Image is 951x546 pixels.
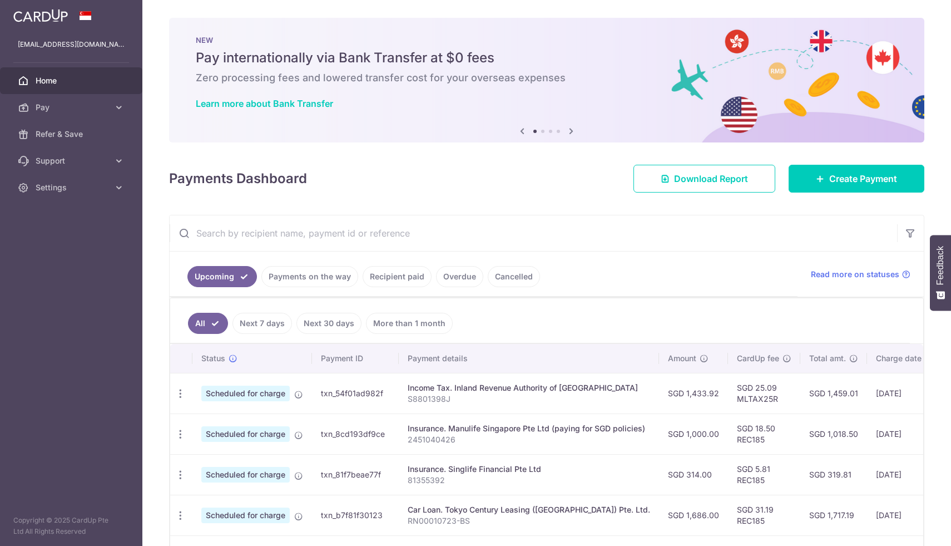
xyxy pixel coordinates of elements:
span: Home [36,75,109,86]
td: SGD 31.19 REC185 [728,495,800,535]
span: Settings [36,182,109,193]
a: More than 1 month [366,313,453,334]
p: NEW [196,36,898,45]
th: Payment details [399,344,659,373]
td: txn_54f01ad982f [312,373,399,414]
span: Scheduled for charge [201,508,290,523]
td: SGD 314.00 [659,454,728,495]
span: CardUp fee [737,353,779,364]
td: txn_81f7beae77f [312,454,399,495]
div: Car Loan. Tokyo Century Leasing ([GEOGRAPHIC_DATA]) Pte. Ltd. [408,504,650,515]
th: Payment ID [312,344,399,373]
a: Recipient paid [363,266,432,287]
td: SGD 1,433.92 [659,373,728,414]
h5: Pay internationally via Bank Transfer at $0 fees [196,49,898,67]
td: SGD 1,717.19 [800,495,867,535]
td: SGD 5.81 REC185 [728,454,800,495]
div: Income Tax. Inland Revenue Authority of [GEOGRAPHIC_DATA] [408,382,650,393]
input: Search by recipient name, payment id or reference [170,215,897,251]
td: SGD 319.81 [800,454,867,495]
div: Insurance. Manulife Singapore Pte Ltd (paying for SGD policies) [408,423,650,434]
span: Amount [668,353,696,364]
a: All [188,313,228,334]
div: Insurance. Singlife Financial Pte Ltd [408,464,650,475]
span: Download Report [674,172,748,185]
td: SGD 1,000.00 [659,414,728,454]
a: Create Payment [789,165,924,193]
span: Status [201,353,225,364]
img: Bank transfer banner [169,18,924,142]
button: Feedback - Show survey [930,235,951,311]
td: SGD 1,018.50 [800,414,867,454]
td: SGD 25.09 MLTAX25R [728,373,800,414]
h4: Payments Dashboard [169,169,307,189]
img: CardUp [13,9,68,22]
p: RN00010723-BS [408,515,650,527]
td: [DATE] [867,495,943,535]
td: txn_b7f81f30123 [312,495,399,535]
td: SGD 18.50 REC185 [728,414,800,454]
iframe: Opens a widget where you can find more information [879,513,940,540]
span: Charge date [876,353,922,364]
span: Pay [36,102,109,113]
span: Scheduled for charge [201,467,290,483]
a: Next 30 days [296,313,361,334]
span: Read more on statuses [811,269,899,280]
p: 2451040426 [408,434,650,445]
span: Scheduled for charge [201,426,290,442]
a: Download Report [633,165,775,193]
a: Overdue [436,266,483,287]
a: Upcoming [187,266,257,287]
span: Scheduled for charge [201,386,290,401]
p: 81355392 [408,475,650,486]
p: S8801398J [408,393,650,405]
a: Payments on the way [261,266,358,287]
td: txn_8cd193df9ce [312,414,399,454]
span: Refer & Save [36,129,109,140]
a: Learn more about Bank Transfer [196,98,333,109]
span: Total amt. [809,353,846,364]
span: Support [36,155,109,166]
td: [DATE] [867,414,943,454]
td: [DATE] [867,373,943,414]
span: Feedback [935,246,945,285]
td: SGD 1,686.00 [659,495,728,535]
h6: Zero processing fees and lowered transfer cost for your overseas expenses [196,71,898,85]
td: [DATE] [867,454,943,495]
td: SGD 1,459.01 [800,373,867,414]
a: Next 7 days [232,313,292,334]
a: Read more on statuses [811,269,910,280]
p: [EMAIL_ADDRESS][DOMAIN_NAME] [18,39,125,50]
a: Cancelled [488,266,540,287]
span: Create Payment [829,172,897,185]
